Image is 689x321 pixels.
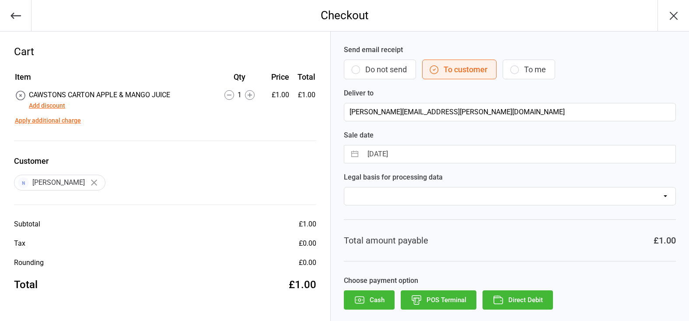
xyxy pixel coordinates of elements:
[293,71,315,89] th: Total
[299,258,316,268] div: £0.00
[214,71,265,89] th: Qty
[29,101,65,110] button: Add discount
[344,290,395,310] button: Cash
[15,71,213,89] th: Item
[344,103,676,121] input: Customer Email
[293,90,315,111] td: £1.00
[14,277,38,293] div: Total
[266,90,289,100] div: £1.00
[299,238,316,249] div: £0.00
[14,44,316,60] div: Cart
[14,258,44,268] div: Rounding
[14,175,105,190] div: [PERSON_NAME]
[401,290,476,310] button: POS Terminal
[14,238,25,249] div: Tax
[344,88,676,99] label: Deliver to
[344,60,416,79] button: Do not send
[503,60,555,79] button: To me
[422,60,497,79] button: To customer
[344,45,676,55] label: Send email receipt
[483,290,553,310] button: Direct Debit
[344,130,676,141] label: Sale date
[14,155,316,167] label: Customer
[214,90,265,100] div: 1
[289,277,316,293] div: £1.00
[266,71,289,83] div: Price
[15,116,81,125] button: Apply additional charge
[344,234,428,247] div: Total amount payable
[299,219,316,229] div: £1.00
[29,91,170,99] span: CAWSTONS CARTON APPLE & MANGO JUICE
[654,234,676,247] div: £1.00
[344,172,676,183] label: Legal basis for processing data
[344,275,676,286] label: Choose payment option
[14,219,40,229] div: Subtotal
